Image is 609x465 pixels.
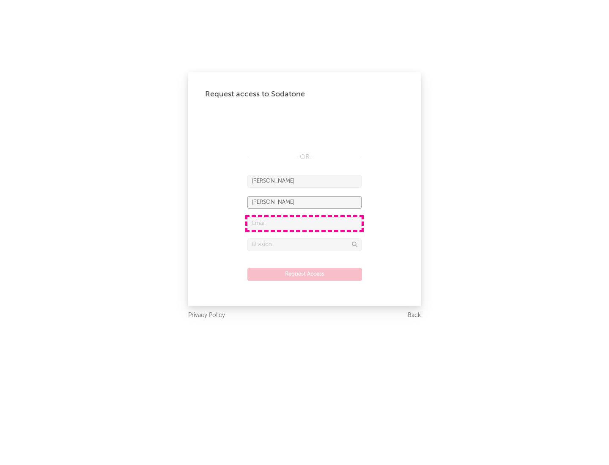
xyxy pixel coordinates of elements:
[247,152,362,162] div: OR
[205,89,404,99] div: Request access to Sodatone
[188,310,225,321] a: Privacy Policy
[247,196,362,209] input: Last Name
[247,217,362,230] input: Email
[247,268,362,281] button: Request Access
[247,238,362,251] input: Division
[408,310,421,321] a: Back
[247,175,362,188] input: First Name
